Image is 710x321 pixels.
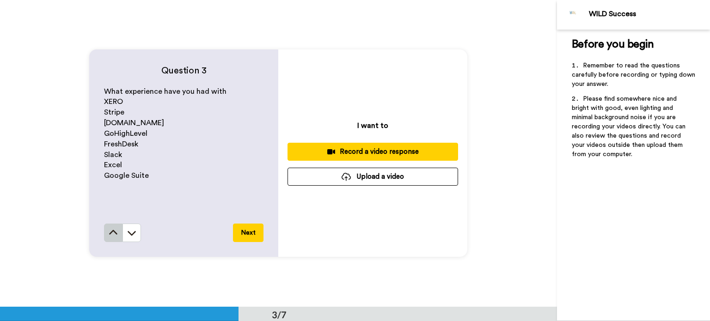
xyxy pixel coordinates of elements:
[104,172,149,179] span: Google Suite
[257,308,301,321] div: 3/7
[104,64,263,77] h4: Question 3
[357,120,388,131] p: I want to
[233,224,263,242] button: Next
[589,10,710,18] div: WILD Success
[104,130,147,137] span: GoHighLevel
[572,96,687,157] span: Please find somewhere nice and bright with good, even lighting and minimal background noise if yo...
[295,147,451,157] div: Record a video response
[572,62,697,87] span: Remember to read the questions carefully before recording or typing down your answer.
[104,98,123,105] span: XERO
[288,168,458,186] button: Upload a video
[104,161,122,169] span: Excel
[104,140,138,148] span: FreshDesk
[104,119,164,127] span: [DOMAIN_NAME]
[288,143,458,161] button: Record a video response
[572,39,654,50] span: Before you begin
[104,151,122,158] span: Slack
[104,88,226,95] span: What experience have you had with
[104,109,124,116] span: Stripe
[562,4,584,26] img: Profile Image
